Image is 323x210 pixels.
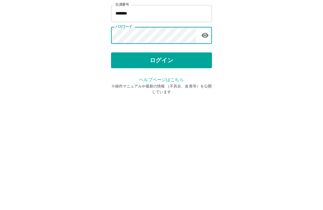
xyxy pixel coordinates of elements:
[111,109,212,125] button: ログイン
[115,59,129,64] label: 社員番号
[141,40,182,52] h2: ログイン
[139,134,184,139] a: ヘルプページはこちら
[115,81,132,86] label: パスワード
[111,140,212,152] p: ※操作マニュアルや最新の情報 （不具合、改善等）を公開しています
